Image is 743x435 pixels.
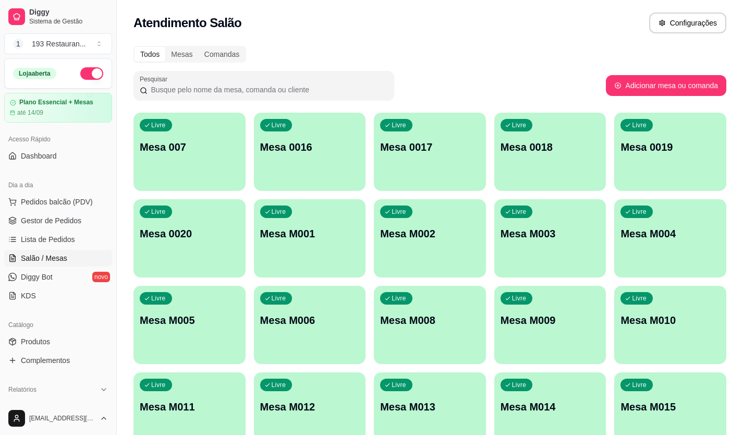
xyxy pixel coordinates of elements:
[614,199,726,277] button: LivreMesa M004
[260,313,360,328] p: Mesa M006
[29,17,108,26] span: Sistema de Gestão
[151,208,166,216] p: Livre
[272,294,286,303] p: Livre
[13,39,23,49] span: 1
[140,313,239,328] p: Mesa M005
[21,336,50,347] span: Produtos
[620,140,720,154] p: Mesa 0019
[512,208,527,216] p: Livre
[620,226,720,241] p: Mesa M004
[21,253,67,263] span: Salão / Mesas
[32,39,86,49] div: 193 Restauran ...
[151,121,166,129] p: Livre
[4,231,112,248] a: Lista de Pedidos
[632,121,647,129] p: Livre
[4,352,112,369] a: Complementos
[140,75,171,83] label: Pesquisar
[494,199,606,277] button: LivreMesa M003
[4,317,112,333] div: Catálogo
[29,8,108,17] span: Diggy
[165,47,198,62] div: Mesas
[512,294,527,303] p: Livre
[133,286,246,364] button: LivreMesa M005
[21,215,81,226] span: Gestor de Pedidos
[254,113,366,191] button: LivreMesa 0016
[4,406,112,431] button: [EMAIL_ADDRESS][DOMAIN_NAME]
[151,294,166,303] p: Livre
[512,381,527,389] p: Livre
[374,113,486,191] button: LivreMesa 0017
[29,414,95,422] span: [EMAIL_ADDRESS][DOMAIN_NAME]
[254,286,366,364] button: LivreMesa M006
[13,68,56,79] div: Loja aberta
[380,226,480,241] p: Mesa M002
[4,269,112,285] a: Diggy Botnovo
[272,381,286,389] p: Livre
[614,113,726,191] button: LivreMesa 0019
[4,333,112,350] a: Produtos
[21,272,53,282] span: Diggy Bot
[392,208,406,216] p: Livre
[620,400,720,414] p: Mesa M015
[272,208,286,216] p: Livre
[4,177,112,194] div: Dia a dia
[8,385,36,394] span: Relatórios
[632,208,647,216] p: Livre
[21,401,90,412] span: Relatórios de vendas
[140,400,239,414] p: Mesa M011
[133,113,246,191] button: LivreMesa 007
[133,15,241,31] h2: Atendimento Salão
[632,381,647,389] p: Livre
[272,121,286,129] p: Livre
[4,148,112,164] a: Dashboard
[512,121,527,129] p: Livre
[501,226,600,241] p: Mesa M003
[4,212,112,229] a: Gestor de Pedidos
[4,398,112,415] a: Relatórios de vendas
[380,313,480,328] p: Mesa M008
[392,121,406,129] p: Livre
[4,33,112,54] button: Select a team
[21,151,57,161] span: Dashboard
[649,13,726,33] button: Configurações
[21,291,36,301] span: KDS
[133,199,246,277] button: LivreMesa 0020
[380,400,480,414] p: Mesa M013
[199,47,246,62] div: Comandas
[80,67,103,80] button: Alterar Status
[135,47,165,62] div: Todos
[21,234,75,245] span: Lista de Pedidos
[148,84,388,95] input: Pesquisar
[254,199,366,277] button: LivreMesa M001
[392,294,406,303] p: Livre
[4,93,112,123] a: Plano Essencial + Mesasaté 14/09
[380,140,480,154] p: Mesa 0017
[501,313,600,328] p: Mesa M009
[17,108,43,117] article: até 14/09
[4,131,112,148] div: Acesso Rápido
[501,140,600,154] p: Mesa 0018
[494,286,606,364] button: LivreMesa M009
[260,226,360,241] p: Mesa M001
[4,4,112,29] a: DiggySistema de Gestão
[140,140,239,154] p: Mesa 007
[260,140,360,154] p: Mesa 0016
[620,313,720,328] p: Mesa M010
[140,226,239,241] p: Mesa 0020
[4,287,112,304] a: KDS
[4,194,112,210] button: Pedidos balcão (PDV)
[392,381,406,389] p: Livre
[494,113,606,191] button: LivreMesa 0018
[614,286,726,364] button: LivreMesa M010
[151,381,166,389] p: Livre
[606,75,726,96] button: Adicionar mesa ou comanda
[260,400,360,414] p: Mesa M012
[4,250,112,267] a: Salão / Mesas
[21,197,93,207] span: Pedidos balcão (PDV)
[374,199,486,277] button: LivreMesa M002
[501,400,600,414] p: Mesa M014
[632,294,647,303] p: Livre
[374,286,486,364] button: LivreMesa M008
[21,355,70,366] span: Complementos
[19,99,93,106] article: Plano Essencial + Mesas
